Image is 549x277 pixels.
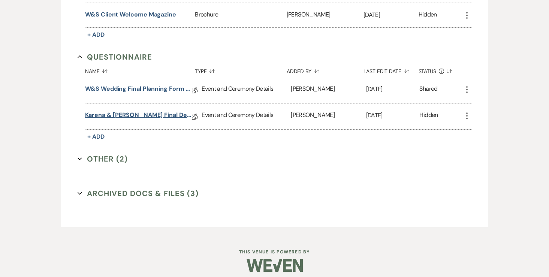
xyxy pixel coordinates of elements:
div: Shared [419,84,437,96]
button: Archived Docs & Files (3) [78,188,199,199]
span: Status [419,69,437,74]
div: Hidden [419,111,438,122]
p: [DATE] [364,10,419,20]
a: W&S Wedding Final Planning Form - Karena & [PERSON_NAME] [85,84,192,96]
button: Other (2) [78,153,128,165]
p: [DATE] [366,84,420,94]
div: [PERSON_NAME] [291,103,366,129]
button: Added By [287,63,364,77]
div: Event and Ceremony Details [202,77,291,103]
button: Questionnaire [78,51,152,63]
div: [PERSON_NAME] [291,77,366,103]
span: + Add [87,31,105,39]
button: W&S Client Welcome Magazine [85,10,176,19]
button: Last Edit Date [364,63,419,77]
span: + Add [87,133,105,141]
button: Name [85,63,195,77]
button: Type [195,63,286,77]
button: + Add [85,132,107,142]
div: Event and Ceremony Details [202,103,291,129]
a: Karena & [PERSON_NAME] Final Details [85,111,192,122]
div: Hidden [419,10,437,20]
button: + Add [85,30,107,40]
div: [PERSON_NAME] [287,3,364,27]
p: [DATE] [366,111,420,120]
button: Status [419,63,462,77]
div: Brochure [195,3,286,27]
